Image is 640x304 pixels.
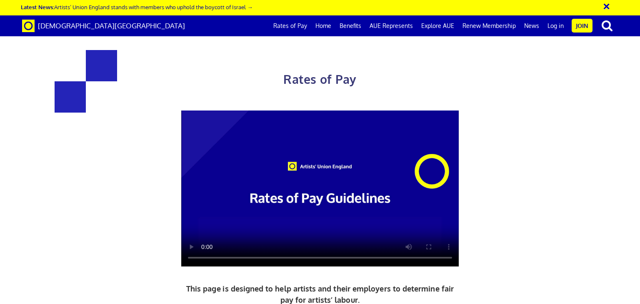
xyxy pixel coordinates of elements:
[16,15,191,36] a: Brand [DEMOGRAPHIC_DATA][GEOGRAPHIC_DATA]
[458,15,520,36] a: Renew Membership
[594,17,620,34] button: search
[38,21,185,30] span: [DEMOGRAPHIC_DATA][GEOGRAPHIC_DATA]
[365,15,417,36] a: AUE Represents
[21,3,54,10] strong: Latest News:
[572,19,592,33] a: Join
[520,15,543,36] a: News
[21,3,252,10] a: Latest News:Artists’ Union England stands with members who uphold the boycott of Israel →
[543,15,568,36] a: Log in
[335,15,365,36] a: Benefits
[283,72,356,87] span: Rates of Pay
[417,15,458,36] a: Explore AUE
[311,15,335,36] a: Home
[269,15,311,36] a: Rates of Pay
